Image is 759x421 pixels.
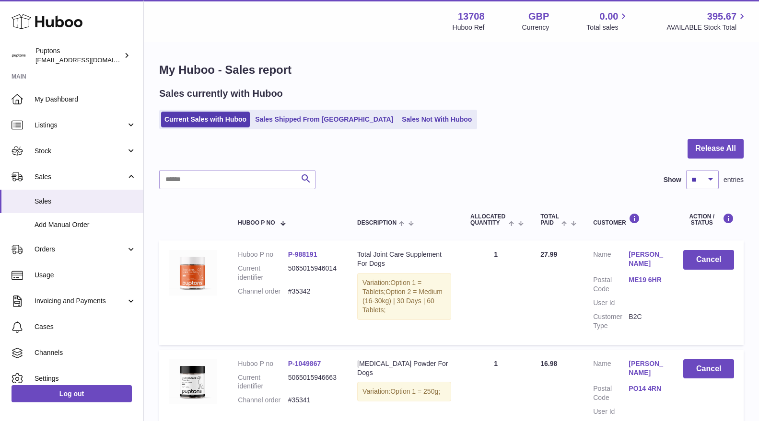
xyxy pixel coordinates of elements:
[362,288,443,314] span: Option 2 = Medium (16-30kg) | 30 Days | 60 Tablets;
[288,360,321,367] a: P-1049867
[238,373,288,391] dt: Current identifier
[35,147,126,156] span: Stock
[35,245,126,254] span: Orders
[398,112,475,127] a: Sales Not With Huboo
[238,287,288,296] dt: Channel order
[357,250,451,268] div: Total Joint Care Supplement For Dogs
[593,250,629,271] dt: Name
[35,374,136,383] span: Settings
[35,271,136,280] span: Usage
[35,220,136,229] span: Add Manual Order
[593,384,629,402] dt: Postal Code
[169,250,217,295] img: TotalJointCareTablets120.jpg
[683,213,734,226] div: Action / Status
[159,62,744,78] h1: My Huboo - Sales report
[461,240,531,344] td: 1
[288,264,338,282] dd: 5065015946014
[357,359,451,377] div: [MEDICAL_DATA] Powder For Dogs
[540,250,557,258] span: 27.99
[664,175,681,184] label: Show
[35,296,126,306] span: Invoicing and Payments
[593,359,629,380] dt: Name
[683,359,734,379] button: Cancel
[629,384,664,393] a: PO14 4RN
[357,220,397,226] span: Description
[169,359,217,404] img: TotalPetsGreenGlucosaminePowderForDogs_dd6352c2-2442-49ba-88d7-c540a549808f.jpg
[458,10,485,23] strong: 13708
[238,250,288,259] dt: Huboo P no
[629,359,664,377] a: [PERSON_NAME]
[35,197,136,206] span: Sales
[540,360,557,367] span: 16.98
[238,264,288,282] dt: Current identifier
[12,385,132,402] a: Log out
[390,387,440,395] span: Option 1 = 250g;
[629,312,664,330] dd: B2C
[288,373,338,391] dd: 5065015946663
[593,213,664,226] div: Customer
[666,10,747,32] a: 395.67 AVAILABLE Stock Total
[540,214,559,226] span: Total paid
[288,250,317,258] a: P-988191
[724,175,744,184] span: entries
[528,10,549,23] strong: GBP
[593,407,629,416] dt: User Id
[12,48,26,63] img: hello@puptons.com
[35,95,136,104] span: My Dashboard
[35,348,136,357] span: Channels
[688,139,744,159] button: Release All
[238,396,288,405] dt: Channel order
[629,250,664,268] a: [PERSON_NAME]
[470,214,506,226] span: ALLOCATED Quantity
[593,312,629,330] dt: Customer Type
[252,112,397,127] a: Sales Shipped From [GEOGRAPHIC_DATA]
[357,273,451,320] div: Variation:
[35,322,136,331] span: Cases
[35,46,122,65] div: Puptons
[362,279,421,296] span: Option 1 = Tablets;
[586,10,629,32] a: 0.00 Total sales
[35,56,141,64] span: [EMAIL_ADDRESS][DOMAIN_NAME]
[35,172,126,182] span: Sales
[238,220,275,226] span: Huboo P no
[600,10,619,23] span: 0.00
[35,121,126,130] span: Listings
[683,250,734,270] button: Cancel
[586,23,629,32] span: Total sales
[593,298,629,307] dt: User Id
[159,87,283,100] h2: Sales currently with Huboo
[357,382,451,401] div: Variation:
[288,287,338,296] dd: #35342
[522,23,549,32] div: Currency
[238,359,288,368] dt: Huboo P no
[453,23,485,32] div: Huboo Ref
[288,396,338,405] dd: #35341
[593,275,629,294] dt: Postal Code
[629,275,664,284] a: ME19 6HR
[707,10,736,23] span: 395.67
[666,23,747,32] span: AVAILABLE Stock Total
[161,112,250,127] a: Current Sales with Huboo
